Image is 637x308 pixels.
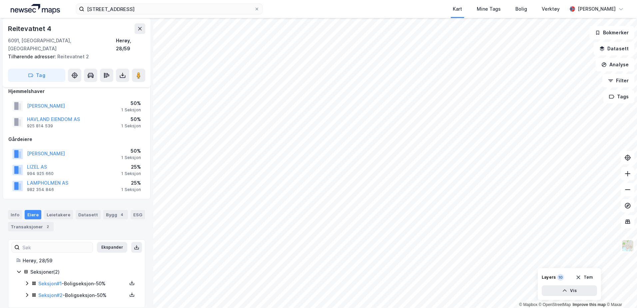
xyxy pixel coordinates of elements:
[603,90,634,103] button: Tags
[8,54,57,59] span: Tilhørende adresser:
[27,187,54,192] div: 982 354 846
[596,58,634,71] button: Analyse
[8,210,22,219] div: Info
[477,5,501,13] div: Mine Tags
[604,276,637,308] div: Kontrollprogram for chat
[23,257,137,265] div: Herøy, 28/59
[116,37,145,53] div: Herøy, 28/59
[8,135,145,143] div: Gårdeiere
[44,223,51,230] div: 2
[44,210,73,219] div: Leietakere
[20,242,93,252] input: Søk
[103,210,128,219] div: Bygg
[573,302,606,307] a: Improve this map
[11,4,60,14] img: logo.a4113a55bc3d86da70a041830d287a7e.svg
[84,4,254,14] input: Søk på adresse, matrikkel, gårdeiere, leietakere eller personer
[30,268,137,276] div: Seksjoner ( 2 )
[119,211,125,218] div: 4
[8,53,140,61] div: Reitevatnet 2
[27,123,53,129] div: 925 814 539
[8,69,65,82] button: Tag
[557,274,564,281] div: 10
[571,272,597,283] button: Tøm
[38,291,127,299] div: - Boligseksjon - 50%
[131,210,145,219] div: ESG
[604,276,637,308] iframe: Chat Widget
[589,26,634,39] button: Bokmerker
[8,222,54,231] div: Transaksjoner
[121,147,141,155] div: 50%
[121,107,141,113] div: 1 Seksjon
[602,74,634,87] button: Filter
[8,23,52,34] div: Reitevatnet 4
[121,99,141,107] div: 50%
[25,210,41,219] div: Eiere
[519,302,537,307] a: Mapbox
[8,37,116,53] div: 6091, [GEOGRAPHIC_DATA], [GEOGRAPHIC_DATA]
[542,285,597,296] button: Vis
[578,5,616,13] div: [PERSON_NAME]
[539,302,571,307] a: OpenStreetMap
[121,155,141,160] div: 1 Seksjon
[38,292,63,298] a: Seksjon#2
[542,275,556,280] div: Layers
[38,280,127,288] div: - Boligseksjon - 50%
[27,171,54,176] div: 994 925 660
[38,281,62,286] a: Seksjon#1
[542,5,560,13] div: Verktøy
[76,210,101,219] div: Datasett
[97,242,127,253] button: Ekspander
[121,163,141,171] div: 25%
[121,187,141,192] div: 1 Seksjon
[121,171,141,176] div: 1 Seksjon
[594,42,634,55] button: Datasett
[8,87,145,95] div: Hjemmelshaver
[121,123,141,129] div: 1 Seksjon
[121,179,141,187] div: 25%
[621,239,634,252] img: Z
[121,115,141,123] div: 50%
[515,5,527,13] div: Bolig
[453,5,462,13] div: Kart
